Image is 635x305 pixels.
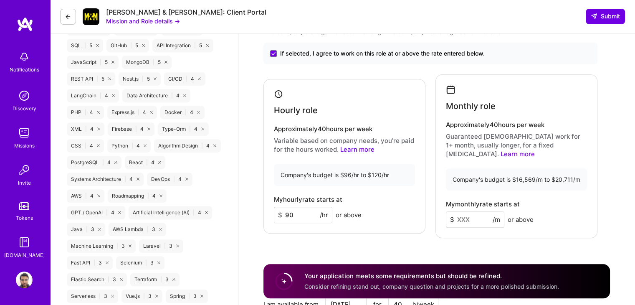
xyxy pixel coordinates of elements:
[446,201,520,208] h4: My monthly rate starts at
[109,223,166,236] div: AWS Lambda 3
[164,61,167,64] i: icon Close
[122,56,172,69] div: MongoDB 5
[274,207,362,223] div: To add a monthly rate, update availability to 40h/week
[205,211,208,214] i: icon Close
[107,139,151,152] div: Python 4
[106,261,109,264] i: icon Close
[160,106,204,119] div: Docker 4
[14,141,35,150] div: Missions
[85,109,86,116] span: |
[189,126,191,132] span: |
[129,206,212,219] div: Artificial Intelligence (AI) 4
[193,209,195,216] span: |
[194,42,196,49] span: |
[304,272,559,280] h4: Your application meets some requirements but should be refined.
[591,12,620,20] span: Submit
[164,72,205,86] div: CI/CD 4
[446,101,496,111] h4: Monthly role
[85,142,86,149] span: |
[102,159,104,166] span: |
[16,87,33,104] img: discovery
[116,243,118,249] span: |
[16,213,33,222] div: Tokens
[98,228,101,231] i: icon Close
[274,105,318,115] h4: Hourly role
[108,276,109,283] span: |
[213,144,216,147] i: icon Close
[119,72,161,86] div: Nest.js 5
[340,145,374,153] a: Learn more
[106,17,180,25] button: Mission and Role details →
[85,193,87,199] span: |
[160,276,162,283] span: |
[135,126,137,132] span: |
[320,211,328,219] span: /hr
[147,226,149,233] span: |
[147,127,150,130] i: icon Close
[86,226,88,233] span: |
[183,94,186,97] i: icon Close
[274,89,283,99] i: icon Clock
[65,13,71,20] i: icon LeftArrowDark
[176,244,179,247] i: icon Close
[116,256,164,269] div: Selenium 3
[100,59,101,66] span: |
[122,89,190,102] div: Data Architecture 4
[67,290,118,303] div: Serverless 3
[108,122,154,136] div: Firebase 4
[336,211,362,219] span: or above
[142,44,145,47] i: icon Close
[67,206,125,219] div: GPT / OpenAI 4
[120,278,123,281] i: icon Close
[97,144,100,147] i: icon Close
[114,161,117,164] i: icon Close
[106,39,149,52] div: GitHub 5
[125,156,165,169] div: React 4
[278,211,282,219] span: $
[108,189,167,203] div: Roadmapping 4
[198,77,201,80] i: icon Close
[13,104,36,113] div: Discovery
[106,209,108,216] span: |
[185,178,188,180] i: icon Close
[67,39,103,52] div: SQL 5
[147,173,192,186] div: DevOps 4
[10,65,39,74] div: Notifications
[154,77,157,80] i: icon Close
[67,106,104,119] div: PHP 4
[4,251,45,259] div: [DOMAIN_NAME]
[106,8,266,17] div: [PERSON_NAME] & [PERSON_NAME]: Client Portal
[152,39,213,52] div: API Integration 5
[142,76,144,82] span: |
[16,162,33,178] img: Invite
[274,207,332,223] input: XXX
[14,272,35,288] a: User Avatar
[94,259,95,266] span: |
[97,111,100,114] i: icon Close
[188,293,190,300] span: |
[132,142,133,149] span: |
[154,139,220,152] div: Algorithm Design 4
[118,211,121,214] i: icon Close
[446,121,587,129] h4: Approximately 40 hours per week
[96,44,99,47] i: icon Close
[158,161,161,164] i: icon Close
[139,239,183,253] div: Laravel 3
[146,159,148,166] span: |
[67,173,144,186] div: Systems Architecture 4
[197,111,200,114] i: icon Close
[67,139,104,152] div: CSS 4
[158,122,208,136] div: Type-Orm 4
[16,272,33,288] img: User Avatar
[274,164,415,186] div: Company's budget is $96/hr to $120/hr
[274,136,415,154] p: Variable based on company needs, you’re paid for the hours worked.
[67,156,121,169] div: PostgreSQL 4
[171,92,173,99] span: |
[67,189,104,203] div: AWS 4
[493,215,500,224] span: /m
[501,150,535,158] a: Learn more
[586,9,625,24] button: Submit
[274,125,415,133] h4: Approximately 40 hours per week
[446,211,504,228] input: XXX
[145,259,147,266] span: |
